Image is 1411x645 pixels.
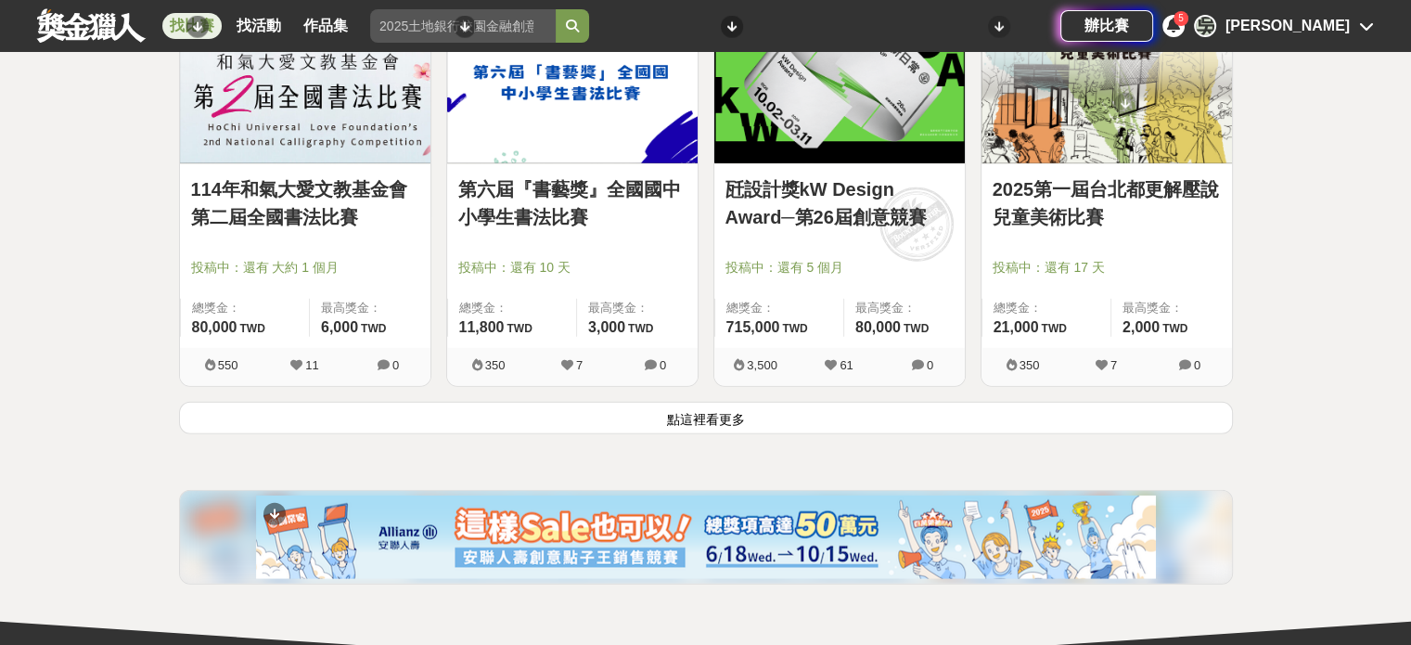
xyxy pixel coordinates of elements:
[179,402,1233,434] button: 點這裡看更多
[981,8,1232,163] img: Cover Image
[180,8,430,164] a: Cover Image
[726,299,832,317] span: 總獎金：
[485,358,506,372] span: 350
[370,9,556,43] input: 2025土地銀行校園金融創意挑戰賽：從你出發 開啟智慧金融新頁
[191,258,419,277] span: 投稿中：還有 大約 1 個月
[305,358,318,372] span: 11
[180,8,430,163] img: Cover Image
[726,319,780,335] span: 715,000
[576,358,583,372] span: 7
[321,299,419,317] span: 最高獎金：
[840,358,853,372] span: 61
[1041,322,1066,335] span: TWD
[361,322,386,335] span: TWD
[392,358,399,372] span: 0
[1122,299,1221,317] span: 最高獎金：
[447,8,698,164] a: Cover Image
[229,13,289,39] a: 找活動
[192,319,237,335] span: 80,000
[296,13,355,39] a: 作品集
[459,299,565,317] span: 總獎金：
[747,358,777,372] span: 3,500
[1194,15,1216,37] div: 吳
[459,319,505,335] span: 11,800
[447,8,698,163] img: Cover Image
[855,299,954,317] span: 最高獎金：
[714,8,965,163] img: Cover Image
[321,319,358,335] span: 6,000
[993,175,1221,231] a: 2025第一屆台北都更解壓說兒童美術比賽
[1225,15,1350,37] div: [PERSON_NAME]
[782,322,807,335] span: TWD
[1194,358,1200,372] span: 0
[588,319,625,335] span: 3,000
[256,496,1156,579] img: cf4fb443-4ad2-4338-9fa3-b46b0bf5d316.png
[218,358,238,372] span: 550
[162,13,222,39] a: 找比賽
[714,8,965,164] a: Cover Image
[994,319,1039,335] span: 21,000
[628,322,653,335] span: TWD
[458,175,686,231] a: 第六屆『書藝獎』全國國中小學生書法比賽
[1060,10,1153,42] a: 辦比賽
[725,175,954,231] a: 瓩設計獎kW Design Award─第26屆創意競賽
[192,299,298,317] span: 總獎金：
[904,322,929,335] span: TWD
[588,299,686,317] span: 最高獎金：
[1122,319,1160,335] span: 2,000
[239,322,264,335] span: TWD
[855,319,901,335] span: 80,000
[994,299,1099,317] span: 總獎金：
[1178,13,1184,23] span: 5
[507,322,532,335] span: TWD
[1162,322,1187,335] span: TWD
[191,175,419,231] a: 114年和氣大愛文教基金會第二屆全國書法比賽
[1110,358,1117,372] span: 7
[981,8,1232,164] a: Cover Image
[725,258,954,277] span: 投稿中：還有 5 個月
[1020,358,1040,372] span: 350
[993,258,1221,277] span: 投稿中：還有 17 天
[660,358,666,372] span: 0
[927,358,933,372] span: 0
[458,258,686,277] span: 投稿中：還有 10 天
